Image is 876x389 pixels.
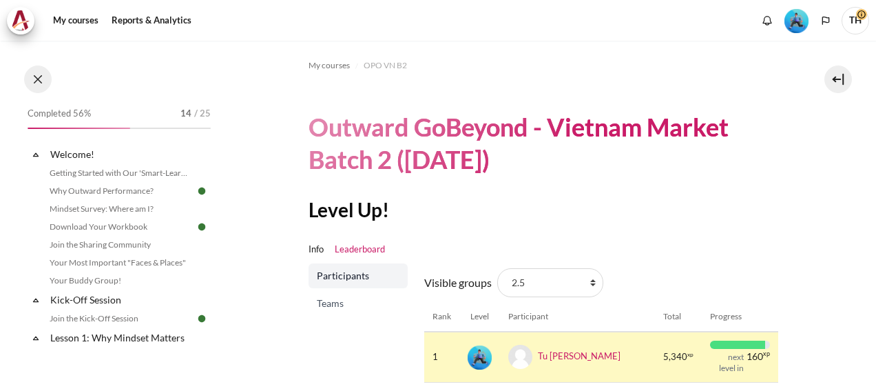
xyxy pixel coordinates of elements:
[7,7,41,34] a: Architeck Architeck
[196,185,208,197] img: Done
[194,107,211,121] span: / 25
[45,201,196,217] a: Mindset Survey: Where am I?
[317,269,402,283] span: Participants
[459,302,500,332] th: Level
[45,310,196,327] a: Join the Kick-Off Session
[763,352,770,356] span: xp
[784,9,809,33] img: Level #3
[28,128,130,129] div: 56%
[196,312,208,325] img: Done
[779,8,814,33] a: Level #3
[48,328,196,347] a: Lesson 1: Why Mindset Matters
[500,302,656,332] th: Participant
[45,272,196,289] a: Your Buddy Group!
[335,243,385,257] a: Leaderboard
[48,290,196,309] a: Kick-Off Session
[468,346,492,370] img: Level #3
[364,59,407,72] span: OPO VN B2
[815,10,836,31] button: Languages
[45,255,196,271] a: Your Most Important "Faces & Places"
[11,10,30,31] img: Architeck
[309,54,778,77] nav: Navigation bar
[757,10,778,31] div: Show notification window with no new notifications
[45,237,196,253] a: Join the Sharing Community
[710,352,743,374] div: next level in
[309,59,350,72] span: My courses
[747,352,763,361] span: 160
[655,302,702,332] th: Total
[842,7,869,34] span: TH
[309,57,350,74] a: My courses
[424,275,492,291] label: Visible groups
[317,297,402,310] span: Teams
[48,7,103,34] a: My courses
[29,293,43,307] span: Collapse
[48,145,196,163] a: Welcome!
[196,221,208,233] img: Done
[309,263,408,288] a: Participants
[687,353,693,357] span: xp
[663,350,687,364] span: 5,340
[309,197,778,222] h2: Level Up!
[364,57,407,74] a: OPO VN B2
[29,331,43,345] span: Collapse
[309,111,778,176] h1: Outward GoBeyond - Vietnam Market Batch 2 ([DATE])
[784,8,809,33] div: Level #3
[28,107,91,121] span: Completed 56%
[309,243,324,257] a: Info
[45,219,196,235] a: Download Your Workbook
[107,7,196,34] a: Reports & Analytics
[468,344,492,370] div: Level #3
[45,183,196,199] a: Why Outward Performance?
[45,165,196,181] a: Getting Started with Our 'Smart-Learning' Platform
[424,332,459,383] td: 1
[45,348,196,365] a: Lesson 1 Videos (17 min.)
[180,107,191,121] span: 14
[842,7,869,34] a: User menu
[424,302,459,332] th: Rank
[196,350,208,363] img: Done
[309,291,408,316] a: Teams
[702,302,778,332] th: Progress
[29,148,43,161] span: Collapse
[538,350,620,361] a: Tu [PERSON_NAME]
